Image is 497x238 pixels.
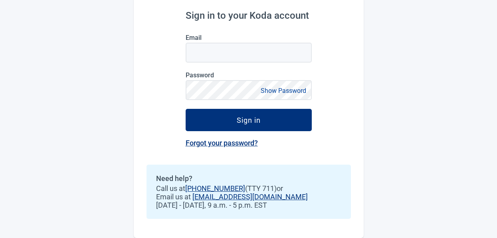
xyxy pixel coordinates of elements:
[186,109,312,131] button: Sign in
[186,139,258,147] a: Forgot your password?
[156,193,341,201] span: Email us at
[186,34,312,41] label: Email
[185,184,245,193] a: [PHONE_NUMBER]
[192,193,308,201] a: [EMAIL_ADDRESS][DOMAIN_NAME]
[156,184,341,193] span: Call us at (TTY 711) or
[156,201,341,209] span: [DATE] - [DATE], 9 a.m. - 5 p.m. EST
[186,71,312,79] label: Password
[156,174,341,183] h2: Need help?
[258,85,309,96] button: Show Password
[186,10,312,21] h2: Sign in to your Koda account
[237,116,261,124] div: Sign in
